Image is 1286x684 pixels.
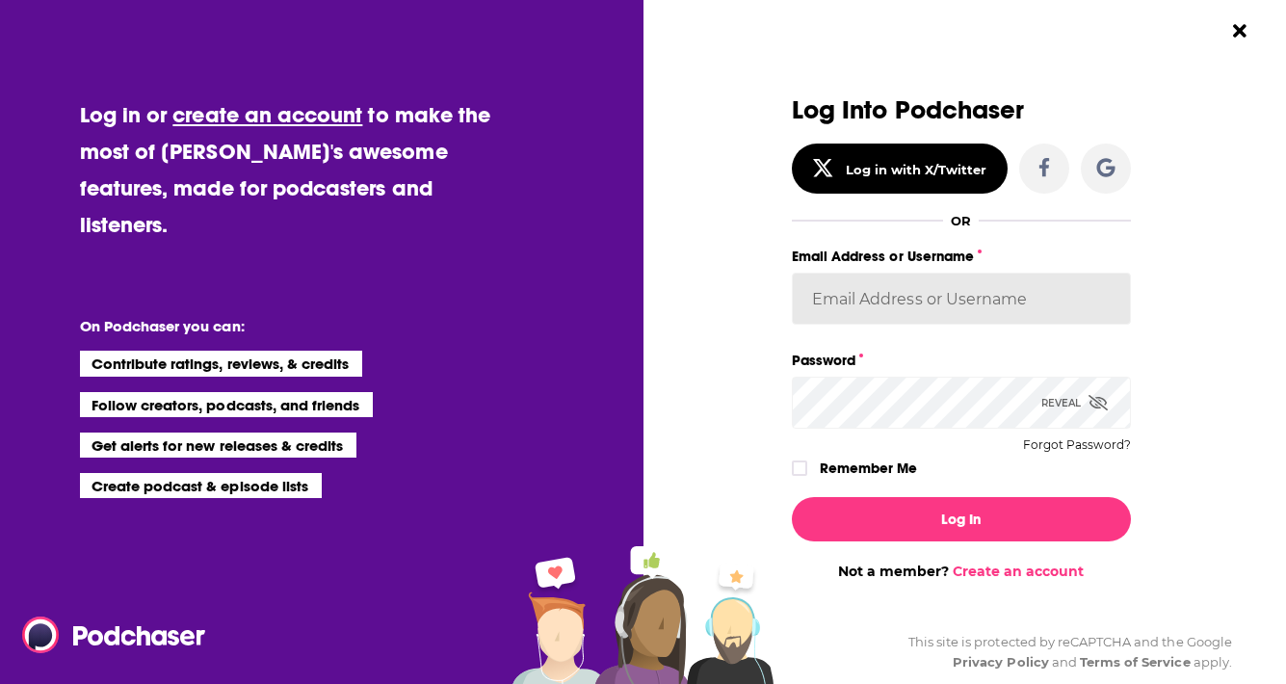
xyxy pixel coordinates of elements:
[953,654,1049,670] a: Privacy Policy
[846,162,987,177] div: Log in with X/Twitter
[893,632,1232,672] div: This site is protected by reCAPTCHA and the Google and apply.
[80,473,322,498] li: Create podcast & episode lists
[1221,13,1258,49] button: Close Button
[792,244,1131,269] label: Email Address or Username
[953,563,1084,580] a: Create an account
[792,563,1131,580] div: Not a member?
[792,96,1131,124] h3: Log Into Podchaser
[172,101,362,128] a: create an account
[1080,654,1191,670] a: Terms of Service
[22,617,207,653] img: Podchaser - Follow, Share and Rate Podcasts
[1041,377,1108,429] div: Reveal
[22,617,192,653] a: Podchaser - Follow, Share and Rate Podcasts
[820,456,917,481] label: Remember Me
[80,392,374,417] li: Follow creators, podcasts, and friends
[80,351,363,376] li: Contribute ratings, reviews, & credits
[1023,438,1131,452] button: Forgot Password?
[792,144,1008,194] button: Log in with X/Twitter
[80,433,356,458] li: Get alerts for new releases & credits
[951,213,971,228] div: OR
[80,317,465,335] li: On Podchaser you can:
[792,348,1131,373] label: Password
[792,497,1131,541] button: Log In
[792,273,1131,325] input: Email Address or Username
